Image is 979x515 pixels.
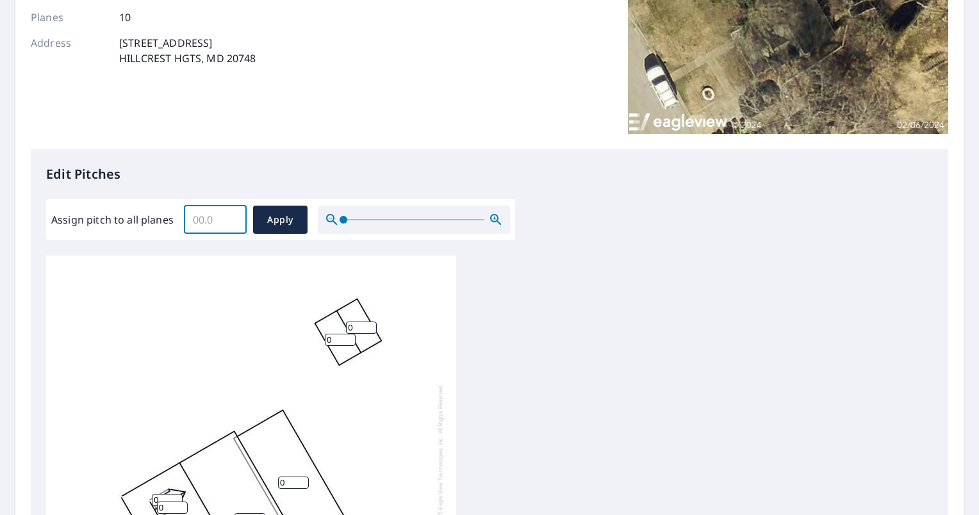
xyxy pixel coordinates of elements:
p: Planes [31,10,108,25]
button: Apply [253,206,308,234]
p: [STREET_ADDRESS] HILLCREST HGTS, MD 20748 [119,35,256,66]
p: 10 [119,10,131,25]
input: 00.0 [184,202,247,238]
p: Address [31,35,108,66]
label: Assign pitch to all planes [51,212,174,227]
p: Edit Pitches [46,165,933,184]
span: Apply [263,212,297,228]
